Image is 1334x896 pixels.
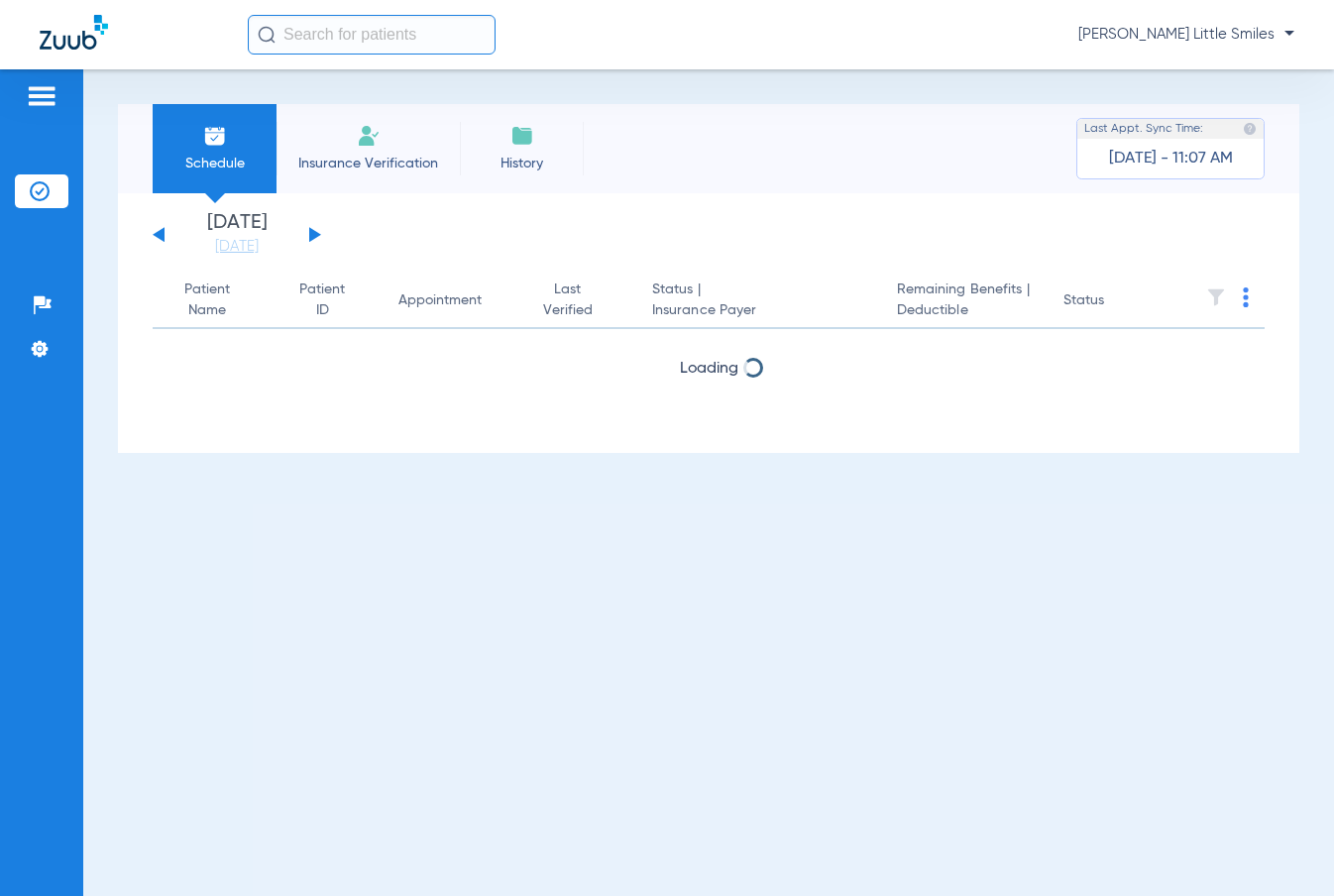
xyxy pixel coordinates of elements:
[398,290,482,311] div: Appointment
[248,15,496,55] input: Search for patients
[1206,287,1226,307] img: filter.svg
[881,274,1048,329] th: Remaining Benefits |
[897,300,1032,321] span: Deductible
[510,124,534,148] img: History
[1078,25,1294,45] span: [PERSON_NAME] Little Smiles
[177,213,296,257] li: [DATE]
[1243,122,1257,136] img: last sync help info
[475,154,569,173] span: History
[177,237,296,257] a: [DATE]
[26,84,57,108] img: hamburger-icon
[168,280,246,321] div: Patient Name
[652,300,865,321] span: Insurance Payer
[291,154,445,173] span: Insurance Verification
[203,124,227,148] img: Schedule
[1243,287,1249,307] img: group-dot-blue.svg
[533,280,603,321] div: Last Verified
[168,280,264,321] div: Patient Name
[1048,274,1181,329] th: Status
[398,290,501,311] div: Appointment
[167,154,262,173] span: Schedule
[636,274,881,329] th: Status |
[680,361,738,377] span: Loading
[295,280,366,321] div: Patient ID
[258,26,276,44] img: Search Icon
[1109,149,1233,168] span: [DATE] - 11:07 AM
[357,124,381,148] img: Manual Insurance Verification
[40,15,108,50] img: Zuub Logo
[533,280,620,321] div: Last Verified
[680,413,738,429] span: Loading
[1084,119,1203,139] span: Last Appt. Sync Time:
[295,280,348,321] div: Patient ID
